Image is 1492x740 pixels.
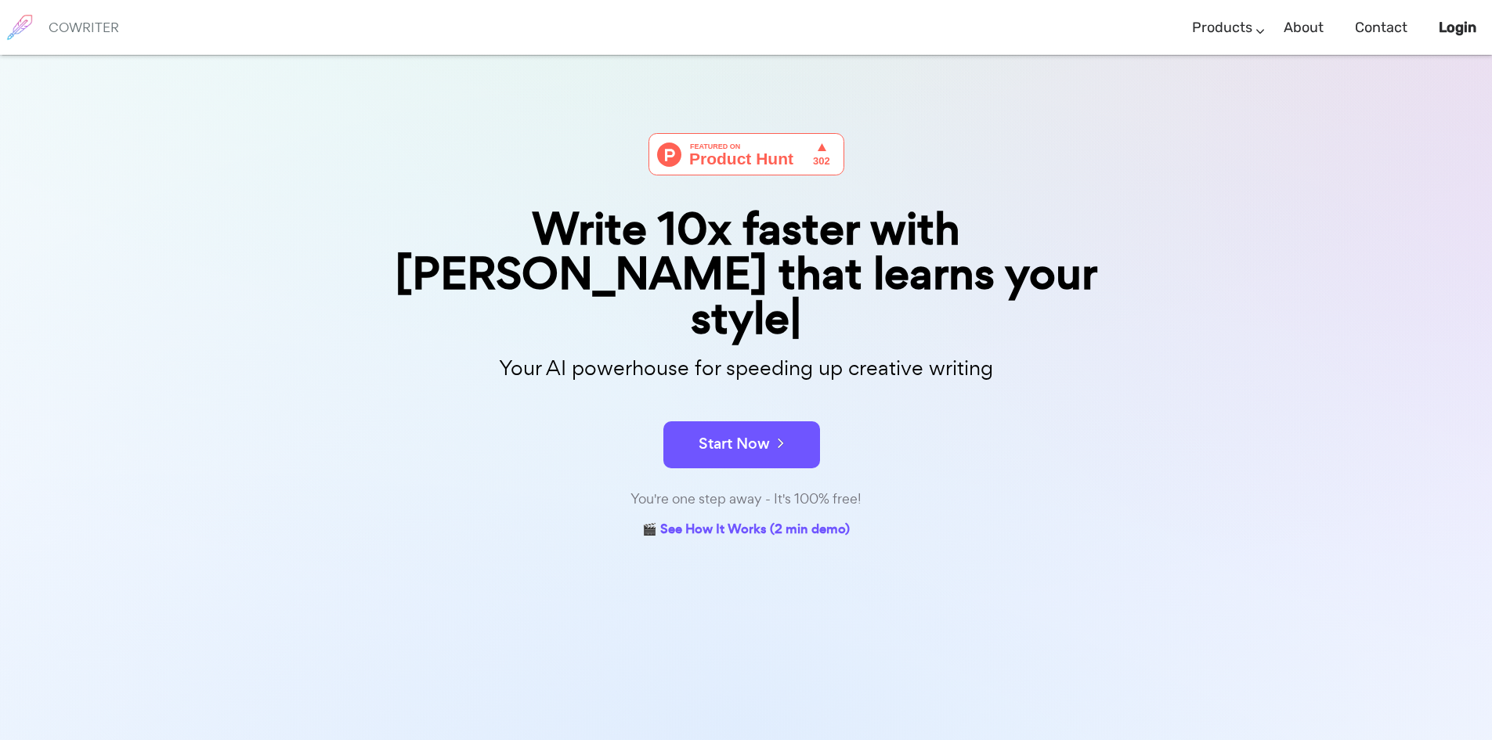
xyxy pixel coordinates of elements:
h6: COWRITER [49,20,119,34]
button: Start Now [663,421,820,468]
div: Write 10x faster with [PERSON_NAME] that learns your style [355,207,1138,341]
a: Login [1439,5,1476,51]
a: 🎬 See How It Works (2 min demo) [642,518,850,543]
p: Your AI powerhouse for speeding up creative writing [355,352,1138,385]
img: Cowriter - Your AI buddy for speeding up creative writing | Product Hunt [648,133,844,175]
a: Products [1192,5,1252,51]
div: You're one step away - It's 100% free! [355,488,1138,511]
a: Contact [1355,5,1407,51]
b: Login [1439,19,1476,36]
a: About [1284,5,1324,51]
